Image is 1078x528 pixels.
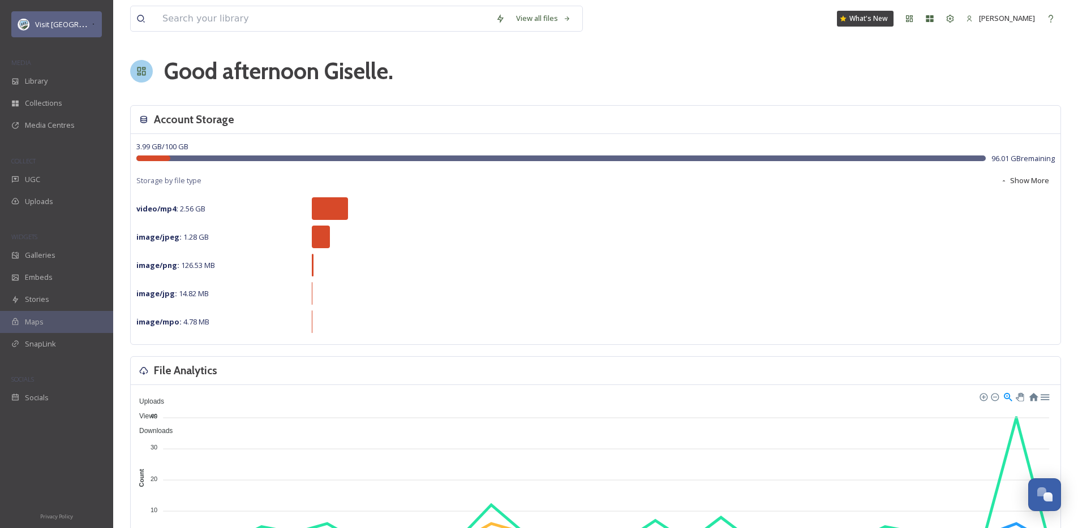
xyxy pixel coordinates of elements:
span: 96.01 GB remaining [991,153,1055,164]
span: MEDIA [11,58,31,67]
strong: image/png : [136,260,179,270]
tspan: 20 [151,475,157,482]
span: Privacy Policy [40,513,73,520]
span: SOCIALS [11,375,34,383]
div: Selection Zoom [1003,391,1012,401]
div: Zoom Out [990,392,998,400]
div: Menu [1040,391,1049,401]
a: What's New [837,11,894,27]
h1: Good afternoon Giselle . [164,54,393,88]
strong: image/jpeg : [136,232,182,242]
span: UGC [25,174,40,185]
div: Reset Zoom [1028,391,1038,401]
span: 14.82 MB [136,288,209,298]
span: WIDGETS [11,232,37,241]
tspan: 40 [151,413,157,419]
a: [PERSON_NAME] [960,7,1041,29]
span: Downloads [131,427,173,435]
span: Galleries [25,250,55,261]
span: 4.78 MB [136,317,209,327]
span: Storage by file type [136,175,201,186]
a: View all files [510,7,577,29]
button: Open Chat [1028,478,1061,511]
span: 126.53 MB [136,260,215,270]
tspan: 30 [151,444,157,451]
span: Uploads [131,397,164,405]
h3: Account Storage [154,111,234,128]
strong: video/mp4 : [136,204,178,214]
strong: image/jpg : [136,288,177,298]
span: 1.28 GB [136,232,209,242]
h3: File Analytics [154,362,217,379]
a: Privacy Policy [40,509,73,522]
tspan: 10 [151,507,157,513]
span: Stories [25,294,49,305]
span: Maps [25,317,44,327]
span: Uploads [25,196,53,207]
text: Count [139,469,145,487]
span: Media Centres [25,120,75,131]
span: Collections [25,98,62,109]
span: COLLECT [11,157,36,165]
span: Views [131,412,157,420]
span: 3.99 GB / 100 GB [136,141,188,152]
input: Search your library [157,6,490,31]
span: 2.56 GB [136,204,205,214]
span: Library [25,76,48,86]
button: Show More [995,170,1055,192]
div: Panning [1016,393,1023,400]
span: [PERSON_NAME] [979,13,1035,23]
span: SnapLink [25,339,56,349]
img: download.png [18,19,29,30]
strong: image/mpo : [136,317,182,327]
div: Zoom In [979,392,987,400]
span: Embeds [25,272,53,283]
span: Visit [GEOGRAPHIC_DATA] Parks [35,19,144,29]
span: Socials [25,392,49,403]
